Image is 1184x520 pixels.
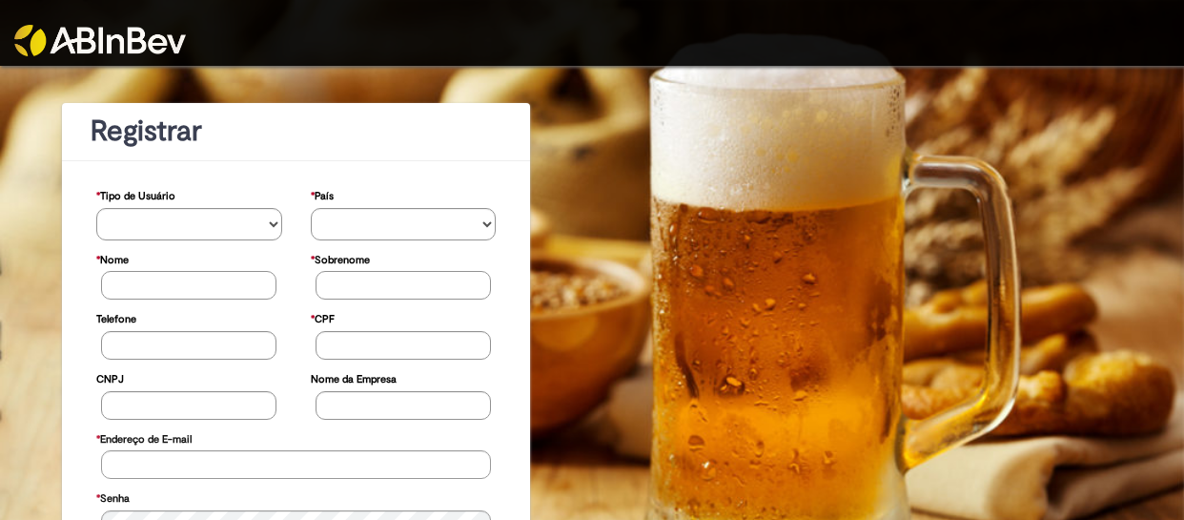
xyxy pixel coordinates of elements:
label: Senha [96,483,130,510]
label: País [311,180,334,208]
img: ABInbev-white.png [14,25,186,56]
label: Nome da Empresa [311,364,397,391]
h1: Registrar [91,115,501,147]
label: Nome [96,244,129,272]
label: Sobrenome [311,244,370,272]
label: CPF [311,303,335,331]
label: CNPJ [96,364,124,391]
label: Tipo de Usuário [96,180,175,208]
label: Endereço de E-mail [96,424,192,451]
label: Telefone [96,303,136,331]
